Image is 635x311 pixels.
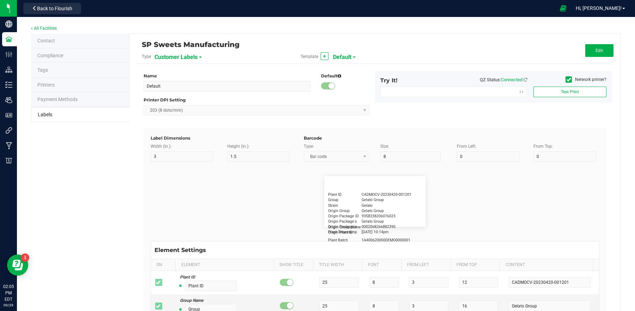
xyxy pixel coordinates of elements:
inline-svg: Users [5,96,12,104]
span: 9358338206076023 [362,213,395,219]
span: Open Ecommerce Menu [555,1,571,15]
span: Printers [37,82,55,88]
span: Plant Timestamp [328,229,361,235]
input: Plant ID Example Value: CADMOCV-20230420-001201 [185,281,237,291]
span: Origin Group [328,208,361,214]
span: Dynamic element [180,282,185,289]
label: From Top: [533,143,553,149]
i: Setting a non-default template as the new default will also update the existing default. Default ... [338,74,341,78]
span: Group [328,197,361,203]
inline-svg: Configuration [5,51,12,58]
span: Edit [595,48,603,53]
span: Default [333,51,351,63]
span: Origin Package's Origin Group Name [328,219,361,230]
span: NO DATA FOUND [380,87,526,97]
div: Default [321,73,370,79]
span: Contact [37,38,55,43]
span: [DATE] 10:14pm [362,229,388,235]
label: From Left: [457,143,476,149]
div: SP Sweets Manufacturing [142,39,449,51]
span: Template [301,51,318,63]
label: Try It! [380,76,398,85]
submit-button: Add new template [321,52,328,60]
div: Group Name [180,297,237,304]
label: Height (in.): [227,143,249,149]
span: + [323,53,326,59]
span: Origin Package's Origin Plant ID [328,224,361,235]
span: QZ Status: [480,77,527,82]
inline-svg: User Roles [5,112,12,119]
label: Width (in.): [151,143,171,149]
span: Payment Methods [37,96,78,102]
a: Default [333,54,351,60]
a: Customer Labels [155,54,198,60]
th: Show Title [274,259,313,271]
inline-svg: Distribution [5,66,12,73]
div: Label Dimensions [151,135,293,141]
th: On [151,259,176,271]
div: Printer DPI Setting [144,97,370,103]
span: Back to Flourish [37,6,72,11]
span: Gelato Group [362,219,384,224]
iframe: Resource center unread badge [21,253,29,262]
span: State Registry [37,53,63,58]
span: Gelato [362,203,373,209]
span: Gelato Group [362,208,384,214]
span: Hi, [PERSON_NAME]! [576,5,622,11]
div: Element Settings [155,245,206,255]
span: Tags [37,67,48,73]
span: Customer Labels [155,51,198,63]
th: Element [175,259,274,271]
div: Name [144,73,310,79]
button: Test Print [533,87,606,97]
span: Type [142,51,151,63]
span: Connected [501,77,522,82]
span: Label Maker [38,112,52,117]
label: Network printer? [566,76,606,83]
th: Title Width [313,259,362,271]
p: 02:05 PM EDT [3,283,14,303]
div: Plant ID [180,274,237,281]
span: Gelato Group [362,197,384,203]
label: Size: [380,143,389,149]
th: Content [500,259,593,271]
th: From Top [450,259,500,271]
span: Strain [328,203,361,209]
th: Font [362,259,401,271]
inline-svg: Integrations [5,127,12,134]
p: 09/29 [3,303,14,308]
button: + [321,52,328,60]
button: Back to Flourish [23,3,81,14]
button: Edit [585,44,613,57]
span: Origin Package ID [328,213,361,219]
inline-svg: Inventory [5,81,12,88]
iframe: Resource center [7,254,28,276]
inline-svg: Company [5,20,12,28]
span: Test Print [561,89,579,94]
span: CADMOCV-20230420-001201 [362,192,411,198]
inline-svg: Facilities [5,36,12,43]
th: From Left [401,259,450,271]
span: 0002068266882390 [362,224,395,230]
div: Barcode [304,135,599,141]
inline-svg: Billing [5,157,12,164]
a: All Facilities [31,26,57,31]
label: Type: [304,143,314,149]
inline-svg: Manufacturing [5,142,12,149]
span: Plant Batch [328,237,361,243]
span: 1A400620000DEMO0000001 [362,237,410,243]
span: Plant ID [328,192,361,198]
